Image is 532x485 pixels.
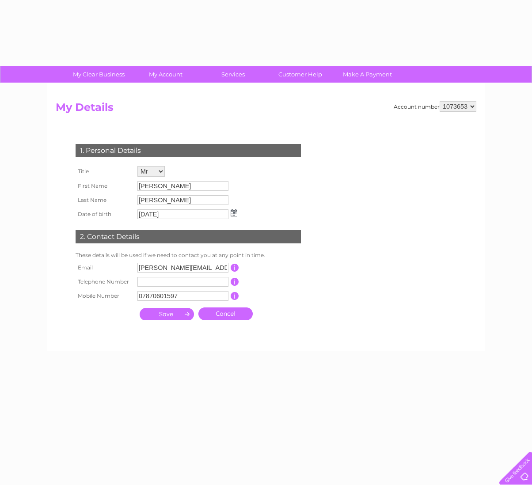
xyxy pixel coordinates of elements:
[231,264,239,272] input: Information
[73,275,135,289] th: Telephone Number
[62,66,135,83] a: My Clear Business
[73,289,135,303] th: Mobile Number
[140,308,194,320] input: Submit
[73,250,303,261] td: These details will be used if we need to contact you at any point in time.
[231,209,237,216] img: ...
[198,307,253,320] a: Cancel
[331,66,404,83] a: Make A Payment
[231,278,239,286] input: Information
[394,101,476,112] div: Account number
[231,292,239,300] input: Information
[76,144,301,157] div: 1. Personal Details
[197,66,270,83] a: Services
[129,66,202,83] a: My Account
[73,179,135,193] th: First Name
[56,101,476,118] h2: My Details
[73,207,135,221] th: Date of birth
[76,230,301,243] div: 2. Contact Details
[264,66,337,83] a: Customer Help
[73,193,135,207] th: Last Name
[73,261,135,275] th: Email
[73,164,135,179] th: Title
